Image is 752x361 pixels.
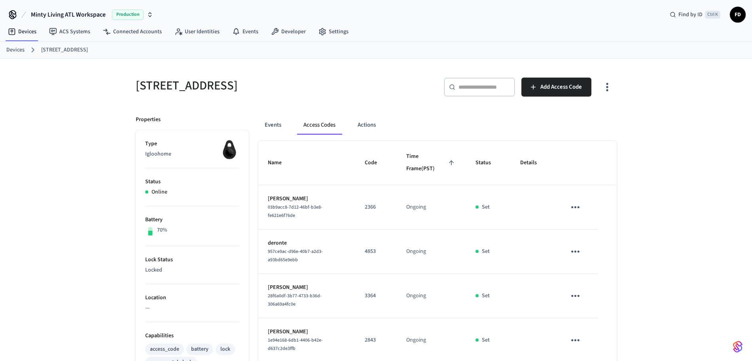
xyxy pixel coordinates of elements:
a: Devices [6,46,25,54]
button: Actions [351,116,382,135]
td: Ongoing [397,274,466,318]
div: battery [191,345,208,353]
a: Events [226,25,265,39]
p: Location [145,294,239,302]
p: 70% [157,226,167,234]
a: Devices [2,25,43,39]
p: Status [145,178,239,186]
p: deronte [268,239,346,247]
td: Ongoing [397,185,466,230]
a: [STREET_ADDRESS] [41,46,88,54]
p: Igloohome [145,150,239,158]
span: Time Frame(PST) [406,150,457,175]
p: Set [482,336,490,344]
p: — [145,304,239,312]
p: Set [482,292,490,300]
div: access_code [150,345,179,353]
span: FD [731,8,745,22]
span: Add Access Code [540,82,582,92]
h5: [STREET_ADDRESS] [136,78,371,94]
p: Lock Status [145,256,239,264]
p: Online [152,188,167,196]
p: Set [482,203,490,211]
a: Connected Accounts [97,25,168,39]
div: lock [220,345,230,353]
p: Type [145,140,239,148]
span: 28f6a0df-3b77-4733-b36d-306a69a4fc0e [268,293,322,308]
button: Add Access Code [521,78,591,97]
span: 957ce9ac-d96e-40b7-a2d3-a93bd65e9ebb [268,248,323,263]
p: [PERSON_NAME] [268,195,346,203]
td: Ongoing [397,230,466,274]
span: Status [475,157,501,169]
span: Details [520,157,547,169]
span: Ctrl K [705,11,720,19]
span: Code [365,157,387,169]
p: Set [482,247,490,256]
a: ACS Systems [43,25,97,39]
p: [PERSON_NAME] [268,328,346,336]
img: SeamLogoGradient.69752ec5.svg [733,340,743,353]
span: 1e94e168-6db1-4406-b42e-d637c2de3ffb [268,337,323,352]
a: User Identities [168,25,226,39]
p: Locked [145,266,239,274]
a: Settings [312,25,355,39]
p: 4853 [365,247,387,256]
p: 3364 [365,292,387,300]
button: FD [730,7,746,23]
p: Capabilities [145,332,239,340]
span: Name [268,157,292,169]
div: Find by IDCtrl K [663,8,727,22]
a: Developer [265,25,312,39]
p: [PERSON_NAME] [268,283,346,292]
div: ant example [258,116,617,135]
span: 03b9acc8-7d12-46bf-b3e8-fe621e6f76de [268,204,322,219]
span: Find by ID [678,11,703,19]
span: Production [112,9,144,20]
button: Events [258,116,288,135]
p: 2366 [365,203,387,211]
span: Minty Living ATL Workspace [31,10,106,19]
p: Battery [145,216,239,224]
img: igloohome_igke [220,140,239,160]
button: Access Codes [297,116,342,135]
p: 2843 [365,336,387,344]
p: Properties [136,116,161,124]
